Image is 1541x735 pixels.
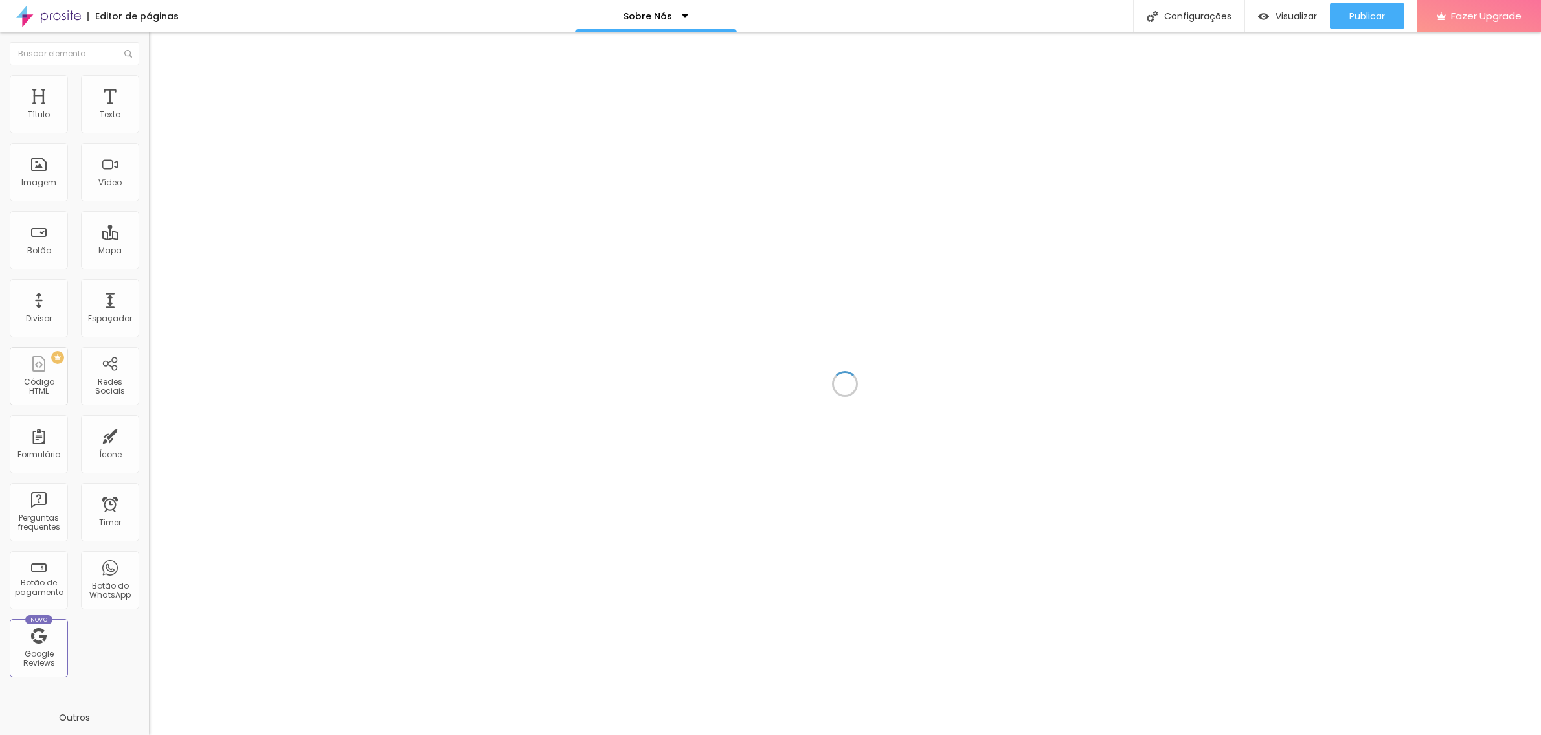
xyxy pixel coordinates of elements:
div: Redes Sociais [84,378,135,396]
div: Ícone [99,450,122,459]
span: Fazer Upgrade [1451,10,1522,21]
div: Editor de páginas [87,12,179,21]
div: Google Reviews [13,650,64,668]
p: Sobre Nós [624,12,672,21]
div: Texto [100,110,120,119]
img: view-1.svg [1258,11,1269,22]
div: Vídeo [98,178,122,187]
div: Mapa [98,246,122,255]
div: Botão de pagamento [13,578,64,597]
div: Título [28,110,50,119]
span: Publicar [1349,11,1385,21]
span: Visualizar [1276,11,1317,21]
input: Buscar elemento [10,42,139,65]
img: Icone [124,50,132,58]
div: Espaçador [88,314,132,323]
div: Botão do WhatsApp [84,582,135,600]
div: Timer [99,518,121,527]
button: Visualizar [1245,3,1330,29]
div: Novo [25,615,53,624]
button: Publicar [1330,3,1404,29]
div: Divisor [26,314,52,323]
div: Imagem [21,178,56,187]
div: Formulário [17,450,60,459]
div: Perguntas frequentes [13,514,64,532]
div: Botão [27,246,51,255]
img: Icone [1147,11,1158,22]
div: Código HTML [13,378,64,396]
